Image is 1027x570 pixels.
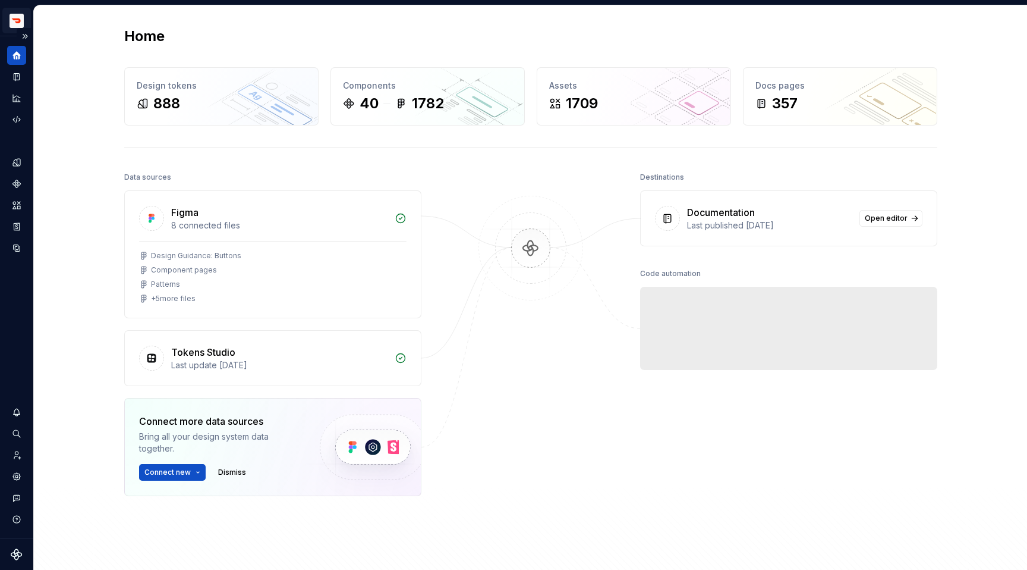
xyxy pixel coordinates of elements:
[7,488,26,508] button: Contact support
[7,196,26,215] a: Assets
[7,89,26,108] a: Analytics
[124,27,165,46] h2: Home
[139,431,300,455] div: Bring all your design system data together.
[412,94,444,113] div: 1782
[865,214,908,223] span: Open editor
[124,190,421,318] a: Figma8 connected filesDesign Guidance: ButtonsComponent pagesPatterns+5more files
[330,67,525,126] a: Components401782
[687,205,755,220] div: Documentation
[360,94,379,113] div: 40
[7,174,26,193] a: Components
[743,67,937,126] a: Docs pages357
[772,94,798,113] div: 357
[137,80,306,92] div: Design tokens
[537,67,731,126] a: Assets1709
[171,220,388,231] div: 8 connected files
[139,464,206,481] button: Connect new
[7,446,26,465] a: Invite team
[7,67,26,86] a: Documentation
[11,549,23,560] svg: Supernova Logo
[343,80,512,92] div: Components
[7,239,26,258] a: Data sources
[7,110,26,129] a: Code automation
[151,265,217,275] div: Component pages
[10,14,24,28] img: bd52d190-91a7-4889-9e90-eccda45865b1.png
[124,330,421,386] a: Tokens StudioLast update [DATE]
[7,153,26,172] a: Design tokens
[7,403,26,422] button: Notifications
[687,220,852,231] div: Last published [DATE]
[171,359,388,371] div: Last update [DATE]
[640,169,684,186] div: Destinations
[218,468,246,477] span: Dismiss
[7,217,26,236] a: Storybook stories
[124,67,319,126] a: Design tokens888
[124,169,171,186] div: Data sources
[7,46,26,65] a: Home
[213,464,251,481] button: Dismiss
[151,280,180,289] div: Patterns
[7,424,26,443] button: Search ⌘K
[151,251,241,261] div: Design Guidance: Buttons
[144,468,191,477] span: Connect new
[139,414,300,428] div: Connect more data sources
[566,94,598,113] div: 1709
[640,265,701,282] div: Code automation
[859,210,922,227] a: Open editor
[549,80,719,92] div: Assets
[171,205,199,220] div: Figma
[153,94,180,113] div: 888
[17,28,33,45] button: Expand sidebar
[755,80,925,92] div: Docs pages
[151,294,196,303] div: + 5 more files
[171,345,235,359] div: Tokens Studio
[7,467,26,486] a: Settings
